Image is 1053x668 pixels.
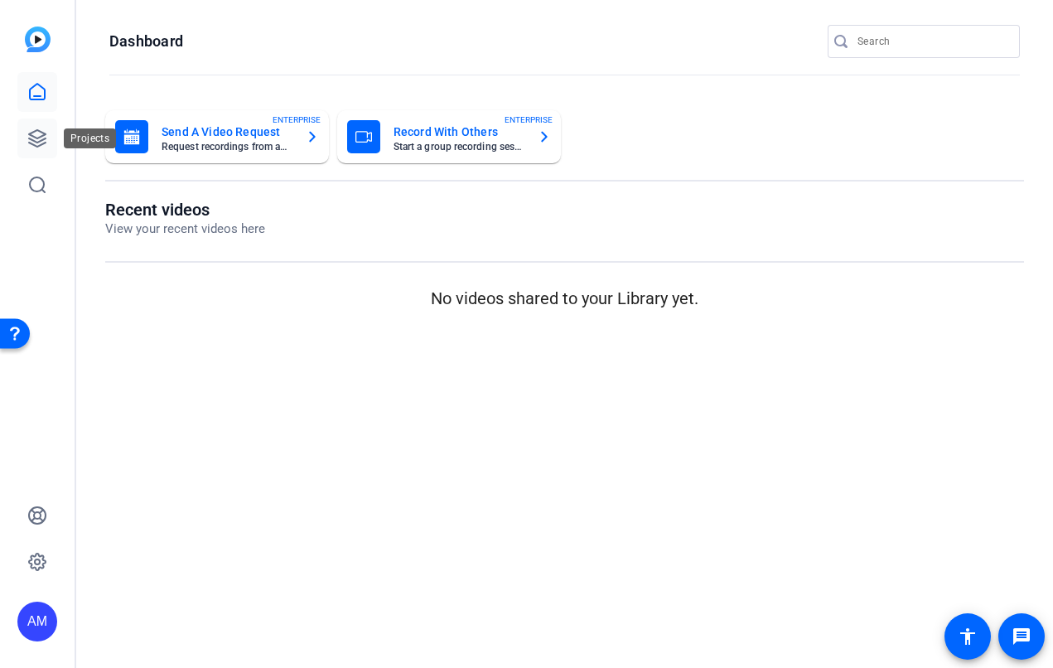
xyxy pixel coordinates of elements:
mat-card-title: Send A Video Request [162,122,292,142]
span: ENTERPRISE [505,114,553,126]
button: Record With OthersStart a group recording sessionENTERPRISE [337,110,561,163]
p: View your recent videos here [105,220,265,239]
div: AM [17,602,57,641]
mat-icon: message [1012,627,1031,646]
img: blue-gradient.svg [25,27,51,52]
mat-card-subtitle: Start a group recording session [394,142,524,152]
div: Projects [64,128,116,148]
input: Search [857,31,1007,51]
mat-icon: accessibility [958,627,978,646]
p: No videos shared to your Library yet. [105,286,1024,311]
h1: Dashboard [109,31,183,51]
mat-card-subtitle: Request recordings from anyone, anywhere [162,142,292,152]
mat-card-title: Record With Others [394,122,524,142]
span: ENTERPRISE [273,114,321,126]
h1: Recent videos [105,200,265,220]
button: Send A Video RequestRequest recordings from anyone, anywhereENTERPRISE [105,110,329,163]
